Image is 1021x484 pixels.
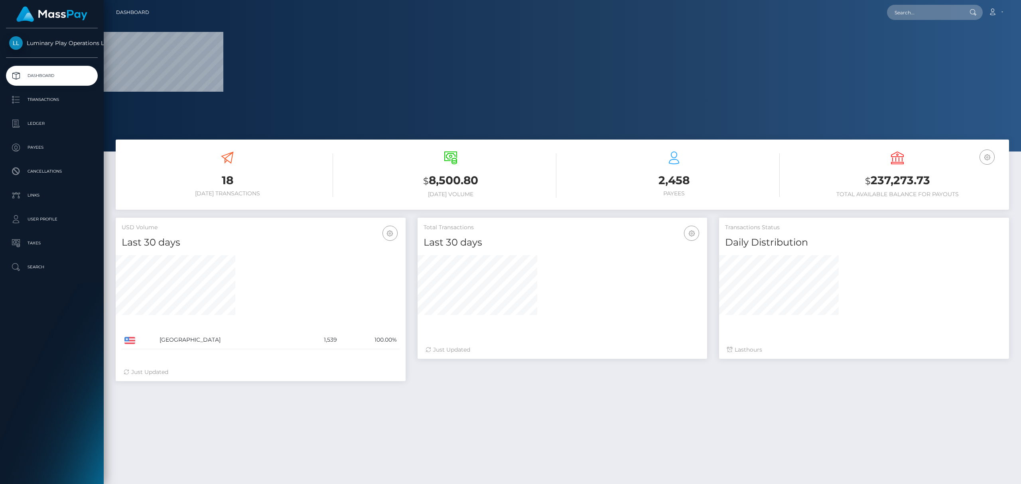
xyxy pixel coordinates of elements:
[725,236,1003,250] h4: Daily Distribution
[9,213,95,225] p: User Profile
[116,4,149,21] a: Dashboard
[424,224,702,232] h5: Total Transactions
[345,173,556,189] h3: 8,500.80
[727,346,1001,354] div: Last hours
[124,368,398,376] div: Just Updated
[6,39,98,47] span: Luminary Play Operations Limited
[122,190,333,197] h6: [DATE] Transactions
[9,237,95,249] p: Taxes
[124,337,135,344] img: US.png
[6,66,98,86] a: Dashboard
[9,165,95,177] p: Cancellations
[122,173,333,188] h3: 18
[122,224,400,232] h5: USD Volume
[725,224,1003,232] h5: Transactions Status
[6,114,98,134] a: Ledger
[568,173,780,188] h3: 2,458
[300,331,340,349] td: 1,539
[6,233,98,253] a: Taxes
[6,138,98,157] a: Payees
[424,236,702,250] h4: Last 30 days
[9,94,95,106] p: Transactions
[423,175,429,187] small: $
[887,5,962,20] input: Search...
[122,236,400,250] h4: Last 30 days
[426,346,700,354] div: Just Updated
[9,118,95,130] p: Ledger
[16,6,87,22] img: MassPay Logo
[6,257,98,277] a: Search
[157,331,300,349] td: [GEOGRAPHIC_DATA]
[6,90,98,110] a: Transactions
[568,190,780,197] h6: Payees
[6,209,98,229] a: User Profile
[340,331,400,349] td: 100.00%
[9,142,95,153] p: Payees
[792,191,1003,198] h6: Total Available Balance for Payouts
[345,191,556,198] h6: [DATE] Volume
[9,36,23,50] img: Luminary Play Operations Limited
[865,175,871,187] small: $
[9,189,95,201] p: Links
[792,173,1003,189] h3: 237,273.73
[6,185,98,205] a: Links
[6,161,98,181] a: Cancellations
[9,261,95,273] p: Search
[9,70,95,82] p: Dashboard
